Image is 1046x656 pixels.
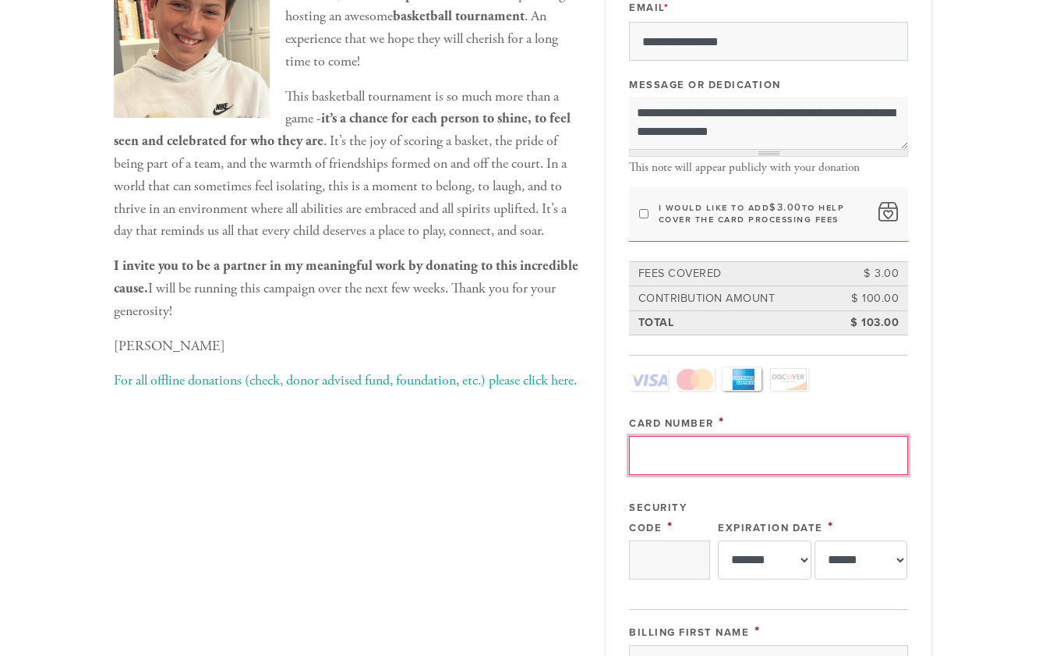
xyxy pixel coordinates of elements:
label: Expiration Date [718,522,823,534]
a: Amex [723,367,762,391]
label: I would like to add to help cover the card processing fees [659,202,869,225]
label: Security Code [629,502,687,534]
td: $ 103.00 [831,312,901,334]
p: This basketball tournament is so much more than a game - . It’s the joy of scoring a basket, the ... [114,86,581,243]
label: Billing First Name [629,626,749,639]
td: $ 100.00 [831,288,901,310]
td: Total [636,312,832,334]
span: $ [769,201,777,214]
b: it’s a chance for each person to shine, to feel seen and celebrated for who they are [114,109,571,150]
select: Expiration Date month [718,541,811,580]
a: For all offline donations (check, donor advised fund, foundation, etc.) please click here. [114,371,577,389]
span: 3.00 [777,201,802,214]
td: Contribution Amount [636,288,832,310]
select: Expiration Date year [815,541,908,580]
span: This field is required. [667,518,673,535]
a: Visa [629,367,668,391]
td: $ 3.00 [831,263,901,285]
td: Fees covered [636,263,832,285]
b: basketball tournament [393,7,525,25]
a: Discover [769,367,808,391]
p: I will be running this campaign over the next few weeks. Thank you for your generosity! [114,255,581,322]
label: Card Number [629,417,714,430]
div: This note will appear publicly with your donation [629,161,908,175]
b: I invite you to be a partner in my meaningful work by donating to this incredible cause. [114,257,578,297]
p: [PERSON_NAME] [114,335,581,358]
span: This field is required. [719,413,725,431]
span: This field is required. [754,622,761,640]
label: Email [629,1,669,15]
label: Message or dedication [629,78,781,92]
span: This field is required. [828,518,834,535]
span: This field is required. [664,2,670,14]
a: MasterCard [676,367,715,391]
